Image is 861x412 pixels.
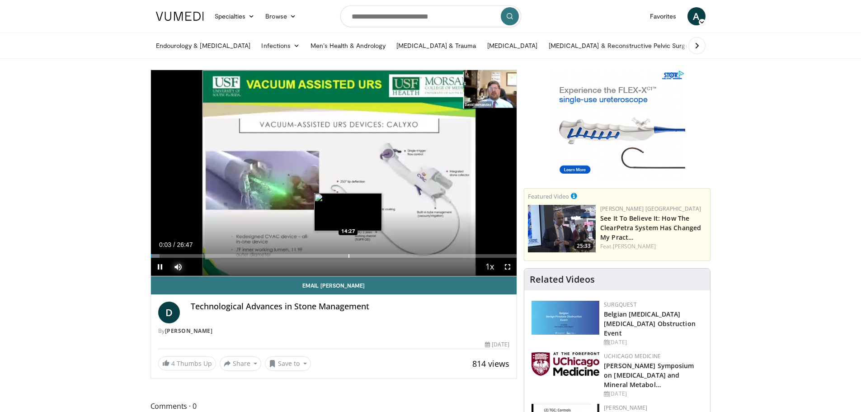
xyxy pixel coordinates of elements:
[260,7,301,25] a: Browse
[220,356,262,371] button: Share
[574,242,593,250] span: 25:33
[604,310,696,337] a: Belgian [MEDICAL_DATA] [MEDICAL_DATA] Obstruction Event
[256,37,305,55] a: Infections
[158,302,180,323] a: D
[265,356,311,371] button: Save to
[530,274,595,285] h4: Related Videos
[604,338,703,346] div: [DATE]
[169,258,187,276] button: Mute
[543,37,700,55] a: [MEDICAL_DATA] & Reconstructive Pelvic Surgery
[482,37,543,55] a: [MEDICAL_DATA]
[604,301,637,308] a: Surgquest
[604,361,694,389] a: [PERSON_NAME] Symposium on [MEDICAL_DATA] and Mineral Metabol…
[550,70,685,183] iframe: Advertisement
[305,37,391,55] a: Men’s Health & Andrology
[528,205,596,252] img: 47196b86-3779-4b90-b97e-820c3eda9b3b.150x105_q85_crop-smart_upscale.jpg
[174,241,175,248] span: /
[191,302,510,312] h4: Technological Advances in Stone Management
[165,327,213,335] a: [PERSON_NAME]
[151,258,169,276] button: Pause
[528,205,596,252] a: 25:33
[151,276,517,294] a: Email [PERSON_NAME]
[600,205,701,213] a: [PERSON_NAME] [GEOGRAPHIC_DATA]
[604,352,661,360] a: UChicago Medicine
[209,7,260,25] a: Specialties
[156,12,204,21] img: VuMedi Logo
[528,192,569,200] small: Featured Video
[151,70,517,276] video-js: Video Player
[151,37,256,55] a: Endourology & [MEDICAL_DATA]
[391,37,482,55] a: [MEDICAL_DATA] & Trauma
[532,301,599,335] img: 08d442d2-9bc4-4584-b7ef-4efa69e0f34c.png.150x105_q85_autocrop_double_scale_upscale_version-0.2.png
[177,241,193,248] span: 26:47
[158,356,216,370] a: 4 Thumbs Up
[532,352,599,376] img: 5f87bdfb-7fdf-48f0-85f3-b6bcda6427bf.jpg.150x105_q85_autocrop_double_scale_upscale_version-0.2.jpg
[480,258,499,276] button: Playback Rate
[604,390,703,398] div: [DATE]
[485,341,509,349] div: [DATE]
[158,327,510,335] div: By
[472,358,509,369] span: 814 views
[645,7,682,25] a: Favorites
[151,400,518,412] span: Comments 0
[600,214,701,242] a: See It To Believe It: How The ClearPetra System Has Changed My Pract…
[687,7,706,25] a: A
[151,254,517,258] div: Progress Bar
[600,242,706,251] div: Feat.
[613,242,656,250] a: [PERSON_NAME]
[499,258,517,276] button: Fullscreen
[340,5,521,27] input: Search topics, interventions
[159,241,171,248] span: 0:03
[314,193,382,231] img: image.jpeg
[171,359,175,368] span: 4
